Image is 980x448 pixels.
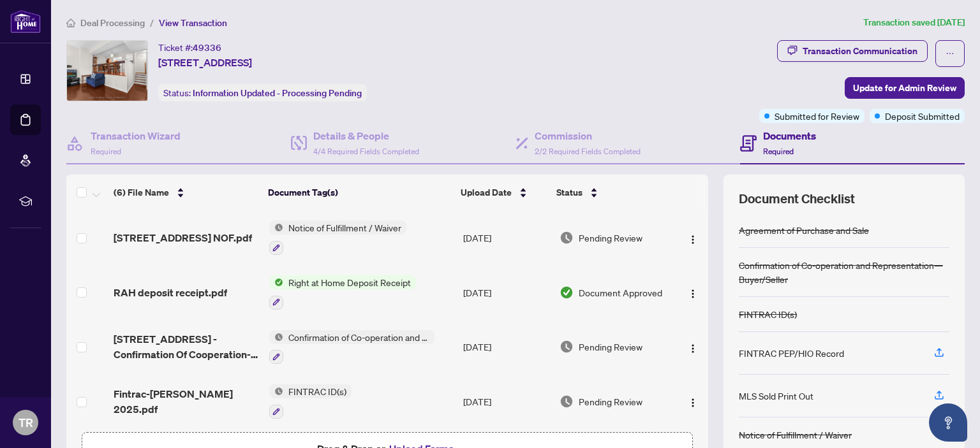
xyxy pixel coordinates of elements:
span: Confirmation of Co-operation and Representation—Buyer/Seller [283,330,434,344]
span: (6) File Name [114,185,169,199]
button: Transaction Communication [777,40,928,62]
td: [DATE] [458,320,554,375]
button: Logo [683,282,703,303]
span: Pending Review [579,231,642,245]
button: Status IconNotice of Fulfillment / Waiver [269,220,406,255]
img: Logo [688,343,698,354]
button: Open asap [929,403,967,442]
h4: Documents [763,128,816,143]
img: Document Status [560,340,574,354]
span: Status [556,185,583,199]
span: [STREET_ADDRESS] NOF.pdf [114,230,252,245]
li: / [150,15,154,30]
img: Document Status [560,285,574,300]
div: Notice of Fulfillment / Waiver [739,428,852,442]
span: Information Updated - Processing Pending [193,87,362,99]
span: FINTRAC ID(s) [283,384,352,398]
img: Logo [688,398,698,408]
span: 4/4 Required Fields Completed [313,147,419,156]
img: Logo [688,289,698,299]
span: Right at Home Deposit Receipt [283,275,416,289]
span: Notice of Fulfillment / Waiver [283,220,406,235]
span: Deposit Submitted [885,109,960,123]
img: IMG-W12181634_1.jpg [67,41,147,101]
div: FINTRAC ID(s) [739,307,797,321]
td: [DATE] [458,265,554,320]
span: Submitted for Review [775,109,859,123]
button: Logo [683,336,703,357]
h4: Transaction Wizard [91,128,181,143]
span: Fintrac-[PERSON_NAME] 2025.pdf [114,386,258,417]
span: 2/2 Required Fields Completed [535,147,641,156]
div: Ticket #: [158,40,221,55]
div: Status: [158,84,367,101]
span: Pending Review [579,340,642,354]
th: Upload Date [456,175,551,210]
th: Document Tag(s) [263,175,456,210]
span: Required [91,147,121,156]
span: Document Checklist [739,190,855,208]
img: Document Status [560,394,574,408]
img: Status Icon [269,220,283,235]
img: Status Icon [269,275,283,289]
img: Status Icon [269,384,283,398]
h4: Details & People [313,128,419,143]
img: Logo [688,235,698,245]
span: [STREET_ADDRESS] - Confirmation Of Cooperation-BROWN.pdf [114,331,258,362]
span: Required [763,147,794,156]
td: [DATE] [458,210,554,265]
span: 49336 [193,42,221,54]
span: Update for Admin Review [853,78,956,98]
th: Status [551,175,671,210]
span: Pending Review [579,394,642,408]
button: Status IconConfirmation of Co-operation and Representation—Buyer/Seller [269,330,434,365]
button: Status IconRight at Home Deposit Receipt [269,275,416,310]
button: Status IconFINTRAC ID(s) [269,384,352,419]
button: Logo [683,391,703,412]
img: Status Icon [269,330,283,344]
th: (6) File Name [108,175,263,210]
div: Transaction Communication [803,41,917,61]
span: Document Approved [579,285,662,300]
span: Upload Date [461,185,512,199]
div: Agreement of Purchase and Sale [739,223,869,237]
span: View Transaction [159,17,227,29]
td: [DATE] [458,374,554,429]
span: Deal Processing [80,17,145,29]
div: MLS Sold Print Out [739,389,813,403]
span: home [66,18,75,27]
span: TR [19,414,33,431]
button: Logo [683,228,703,248]
img: Document Status [560,231,574,245]
span: [STREET_ADDRESS] [158,55,252,70]
span: RAH deposit receipt.pdf [114,285,227,300]
span: ellipsis [946,49,954,58]
button: Update for Admin Review [845,77,965,99]
div: FINTRAC PEP/HIO Record [739,346,844,360]
img: logo [10,10,41,33]
article: Transaction saved [DATE] [863,15,965,30]
h4: Commission [535,128,641,143]
div: Confirmation of Co-operation and Representation—Buyer/Seller [739,258,949,286]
